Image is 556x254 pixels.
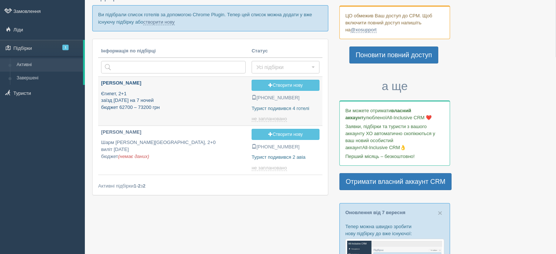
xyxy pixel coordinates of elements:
button: Close [438,209,442,217]
div: ЦО обмежив Ваш доступ до СРМ. Щоб включити повний доступ напишіть на [339,6,450,39]
b: 2 [143,183,145,189]
p: Єгипет, 2+1 заїзд [DATE] на 7 ночей бюджет 62700 – 73200 грн [101,90,246,111]
p: Ви можете отримати улюбленої [345,107,444,121]
p: [PHONE_NUMBER] [252,95,320,102]
p: Ви підібрали список готелів за допомогою Chrome Plugin. Тепер цей список можна додати у вже існую... [92,5,328,31]
p: Шарм [PERSON_NAME][GEOGRAPHIC_DATA], 2+0 виліт [DATE] бюджет [101,139,246,160]
span: All-Inclusive CRM ❤️ [387,115,432,120]
span: All-Inclusive CRM👌 [362,145,406,150]
th: Інформація по підбірці [98,45,249,58]
th: Статус [249,45,322,58]
p: [PERSON_NAME] [101,129,246,136]
span: (немає даних) [118,154,149,159]
h3: а ще [339,80,450,93]
a: [PERSON_NAME] Шарм [PERSON_NAME][GEOGRAPHIC_DATA], 2+0виліт [DATE]бюджет(немає даних) [98,126,249,163]
p: [PHONE_NUMBER] [252,144,320,151]
a: @xosupport [350,27,376,33]
a: Поновити повний доступ [349,47,438,63]
a: Створити нову [252,80,320,91]
span: 1 [62,45,69,50]
span: не заплановано [252,165,287,171]
p: [PERSON_NAME] [101,80,246,87]
p: Заявки, підбірки та туристи з вашого аккаунту ХО автоматично скопіюються у ваш новий особистий ак... [345,123,444,151]
p: Перший місяць – безкоштовно! [345,153,444,160]
span: не заплановано [252,116,287,122]
a: створити нову [143,19,175,25]
p: Турист подивився 4 готелі [252,105,320,112]
b: власний аккаунт [345,108,411,120]
div: Активні підбірки з [98,182,322,189]
a: Створити нову [252,129,320,140]
p: Тепер можна швидко зробити нову підбірку до вже існуючої: [345,223,444,237]
a: [PERSON_NAME] Єгипет, 2+1заїзд [DATE] на 7 ночейбюджет 62700 – 73200 грн [98,77,249,114]
a: Активні [13,58,83,72]
input: Пошук за країною або туристом [101,61,246,73]
button: Усі підбірки [252,61,320,73]
span: × [438,209,442,217]
b: 1-2 [134,183,141,189]
span: Усі підбірки [256,63,310,71]
p: Турист подивився 2 авіа [252,154,320,161]
a: не заплановано [252,165,289,171]
a: Завершені [13,72,83,85]
a: Отримати власний аккаунт CRM [339,173,452,190]
a: Оновлення від 7 вересня [345,210,405,215]
a: не заплановано [252,116,289,122]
